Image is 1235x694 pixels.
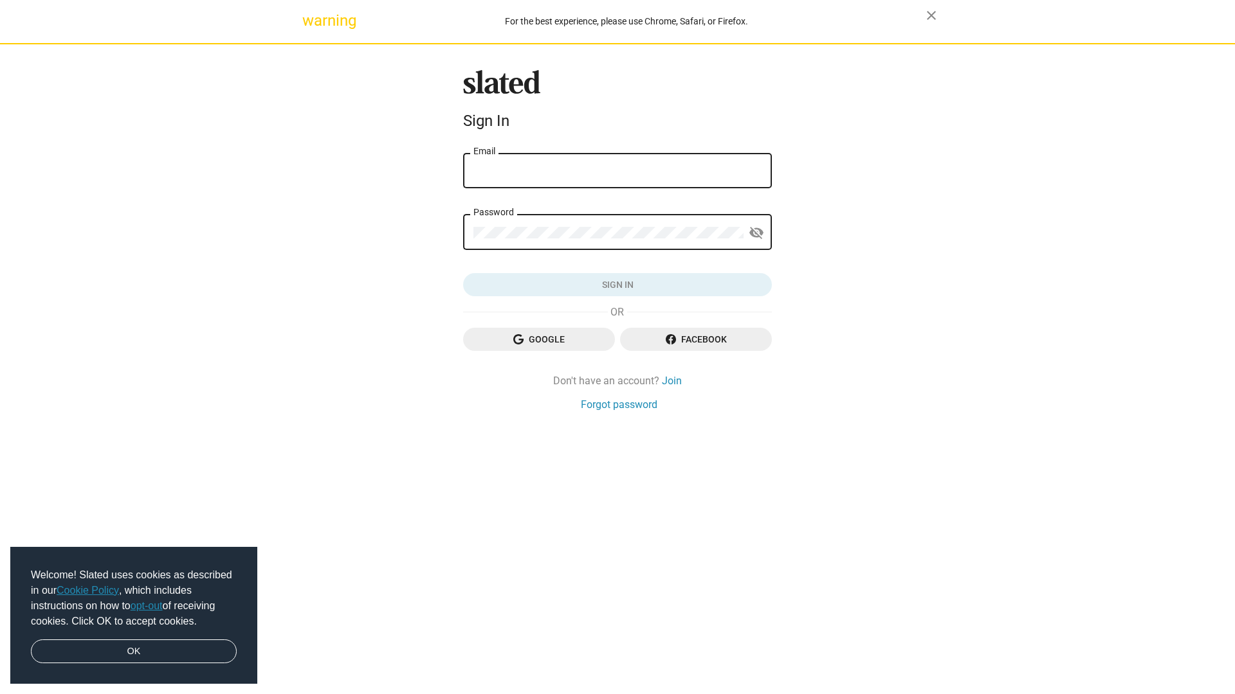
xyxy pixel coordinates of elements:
mat-icon: warning [302,13,318,28]
mat-icon: visibility_off [749,223,764,243]
a: Join [662,374,682,387]
button: Show password [744,220,769,246]
div: cookieconsent [10,547,257,684]
div: For the best experience, please use Chrome, Safari, or Firefox. [327,13,926,30]
div: Sign In [463,112,772,130]
a: opt-out [131,600,163,611]
a: Forgot password [581,398,657,411]
button: Google [463,328,615,351]
div: Don't have an account? [463,374,772,387]
span: Welcome! Slated uses cookies as described in our , which includes instructions on how to of recei... [31,567,237,629]
sl-branding: Sign In [463,70,772,136]
a: dismiss cookie message [31,639,237,664]
button: Facebook [620,328,772,351]
span: Google [473,328,605,351]
mat-icon: close [924,8,939,23]
a: Cookie Policy [57,585,119,596]
span: Facebook [630,328,762,351]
